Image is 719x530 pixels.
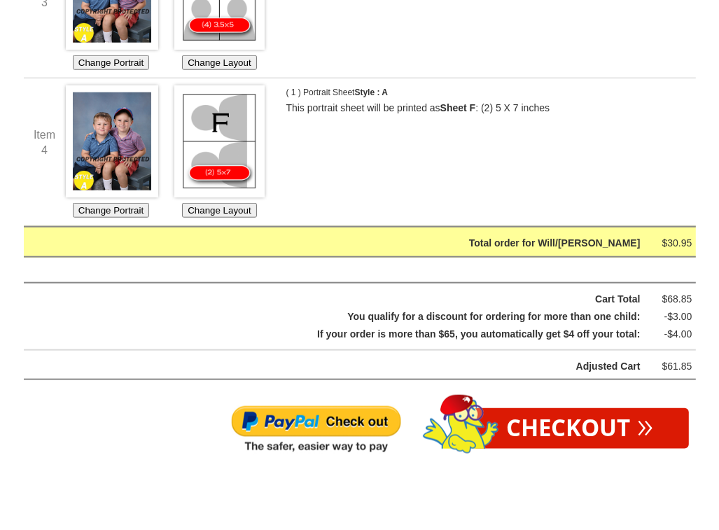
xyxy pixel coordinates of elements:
button: Change Layout [182,55,256,70]
a: Checkout» [472,408,689,449]
div: Cart Total [60,291,641,308]
div: $30.95 [650,235,692,252]
b: Sheet F [440,102,476,113]
img: Paypal [230,405,402,455]
div: -$3.00 [650,308,692,326]
span: Style : A [355,88,389,97]
div: -$4.00 [650,326,692,343]
div: Choose which Image you'd like to use for this Portrait Sheet [66,85,157,218]
div: Total order for Will/[PERSON_NAME] [60,235,641,252]
img: Choose Layout [174,85,264,197]
div: You qualify for a discount for ordering for more than one child: [60,308,641,326]
img: Choose Image *1957_0127a*1957 [66,85,158,197]
p: ( 1 ) Portrait Sheet [286,85,426,101]
div: Adjusted Cart [60,358,641,375]
div: $61.85 [650,358,692,375]
button: Change Layout [182,203,256,218]
button: Change Portrait [73,55,149,70]
p: This portrait sheet will be printed as : (2) 5 X 7 inches [286,101,671,116]
div: Choose which Layout you would like for this Portrait Sheet [174,85,265,218]
span: » [638,417,654,432]
div: If your order is more than $65, you automatically get $4 off your total: [60,326,641,343]
button: Change Portrait [73,203,149,218]
div: Item 4 [24,127,66,158]
div: $68.85 [650,291,692,308]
